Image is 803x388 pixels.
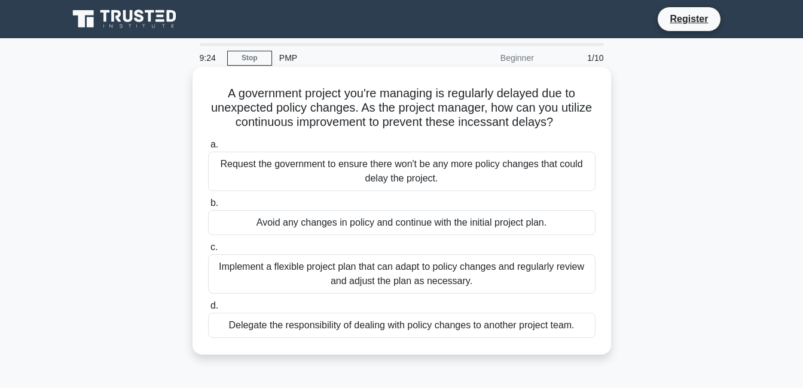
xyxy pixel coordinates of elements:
div: 9:24 [193,46,227,70]
a: Register [662,11,715,26]
span: d. [210,300,218,310]
span: b. [210,198,218,208]
div: Delegate the responsibility of dealing with policy changes to another project team. [208,313,596,338]
span: c. [210,242,218,252]
h5: A government project you're managing is regularly delayed due to unexpected policy changes. As th... [207,86,597,130]
div: Implement a flexible project plan that can adapt to policy changes and regularly review and adjus... [208,254,596,294]
div: Beginner [436,46,541,70]
a: Stop [227,51,272,66]
div: 1/10 [541,46,611,70]
div: Avoid any changes in policy and continue with the initial project plan. [208,210,596,235]
span: a. [210,139,218,149]
div: PMP [272,46,436,70]
div: Request the government to ensure there won't be any more policy changes that could delay the proj... [208,152,596,191]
